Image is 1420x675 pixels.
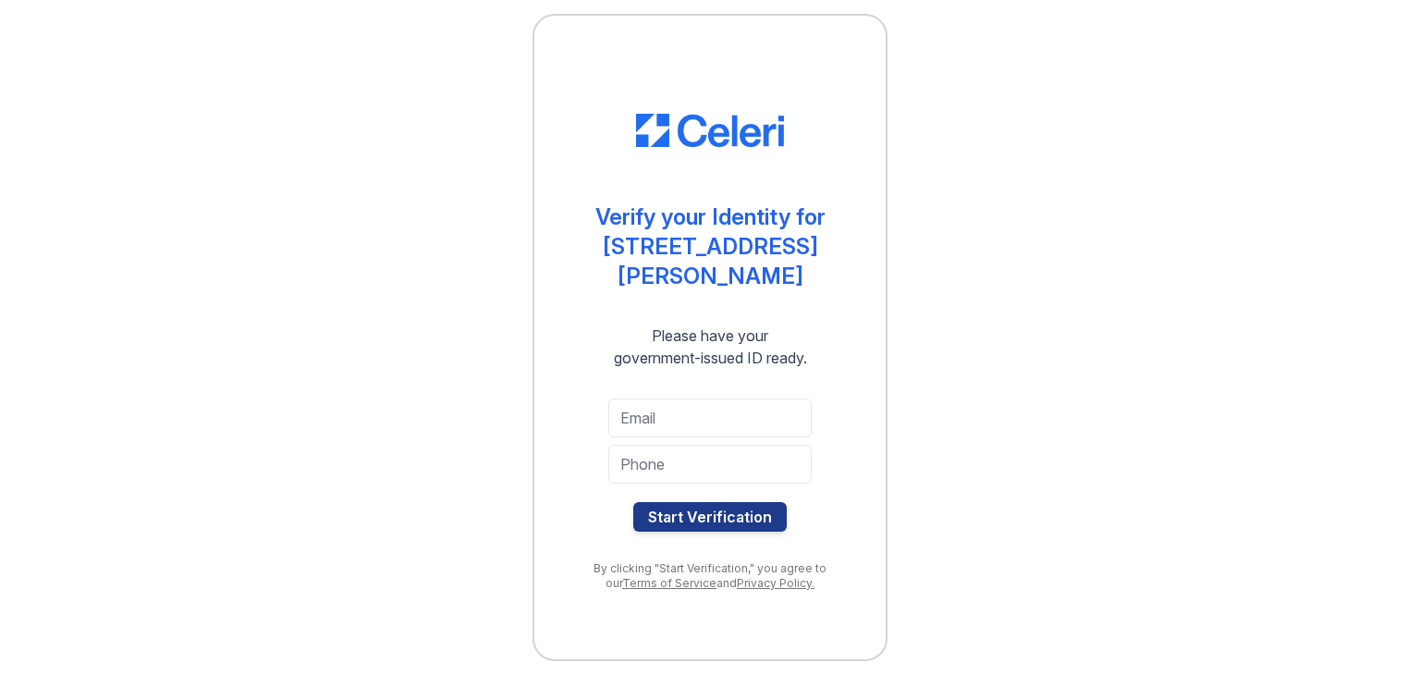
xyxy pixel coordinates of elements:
[633,502,787,532] button: Start Verification
[622,576,716,590] a: Terms of Service
[608,399,812,437] input: Email
[608,445,812,484] input: Phone
[571,561,849,591] div: By clicking "Start Verification," you agree to our and
[581,325,840,369] div: Please have your government-issued ID ready.
[737,576,814,590] a: Privacy Policy.
[636,114,784,147] img: CE_Logo_Blue-a8612792a0a2168367f1c8372b55b34899dd931a85d93a1a3d3e32e68fde9ad4.png
[571,202,849,291] div: Verify your Identity for [STREET_ADDRESS][PERSON_NAME]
